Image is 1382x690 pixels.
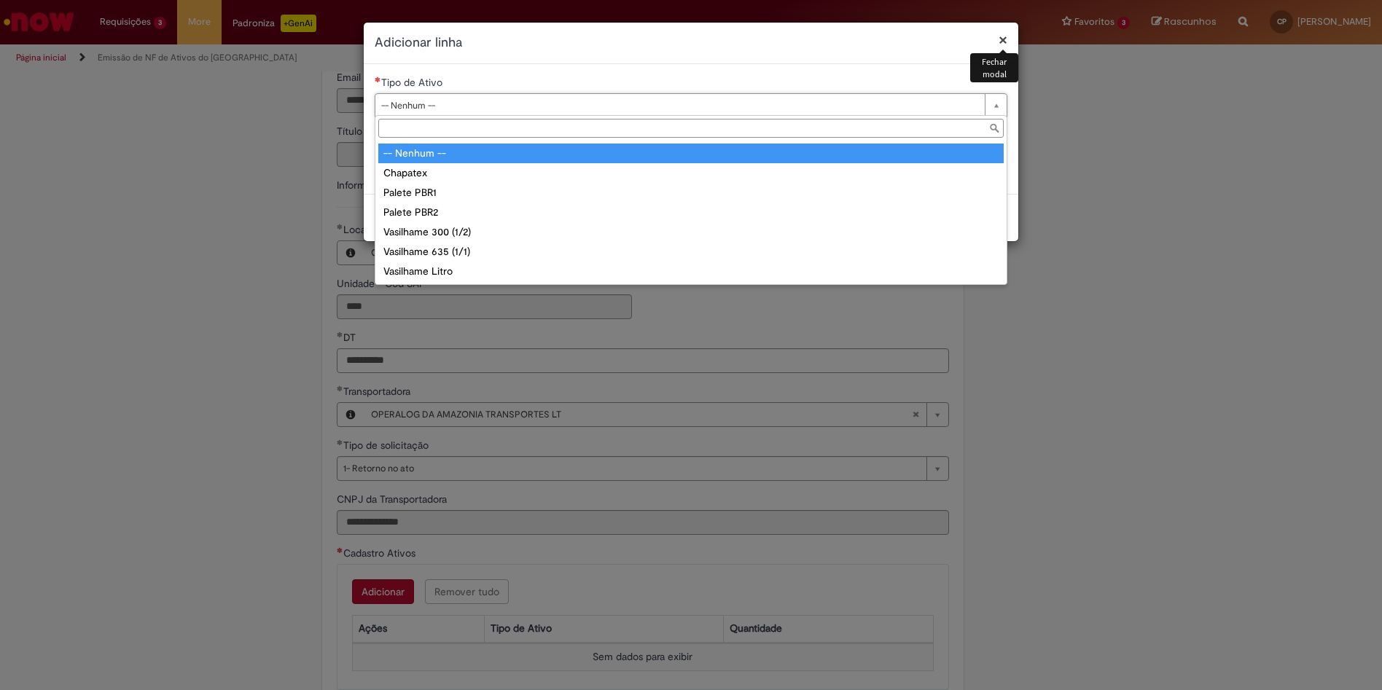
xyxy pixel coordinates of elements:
div: Vasilhame 635 (1/1) [378,242,1004,262]
div: Vasilhame 300 (1/2) [378,222,1004,242]
div: Vasilhame Litro [378,262,1004,281]
div: -- Nenhum -- [378,144,1004,163]
ul: Tipo de Ativo [375,141,1007,284]
div: Palete PBR1 [378,183,1004,203]
div: Chapatex [378,163,1004,183]
div: Palete PBR2 [378,203,1004,222]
